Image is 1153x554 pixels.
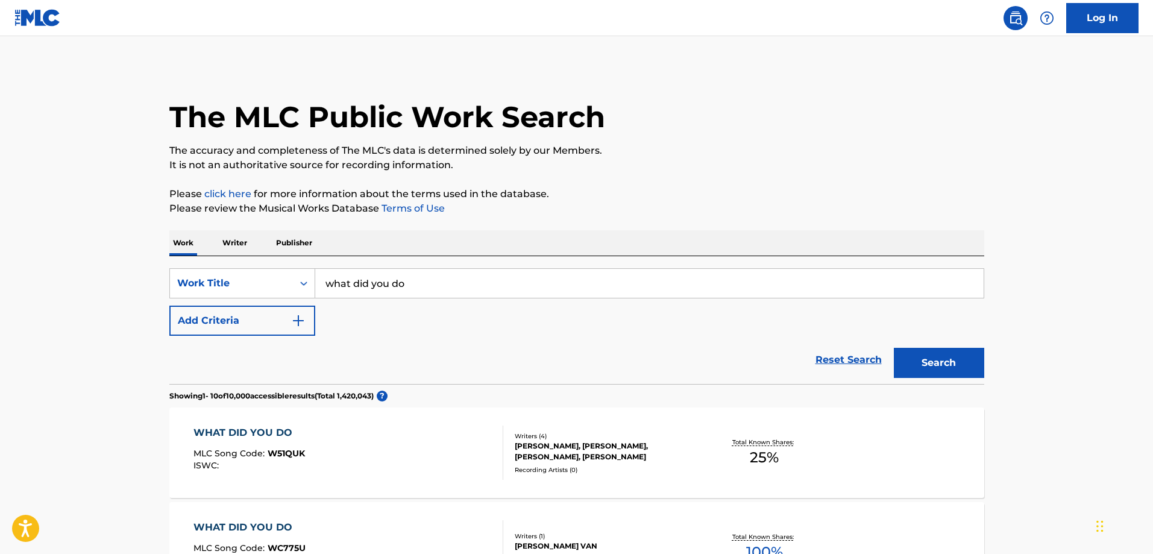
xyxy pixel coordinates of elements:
p: Work [169,230,197,256]
p: Writer [219,230,251,256]
div: Recording Artists ( 0 ) [515,465,697,474]
a: Reset Search [809,347,888,373]
a: click here [204,188,251,200]
span: WC775U [268,543,306,553]
p: Please for more information about the terms used in the database. [169,187,984,201]
a: WHAT DID YOU DOMLC Song Code:W51QUKISWC:Writers (4)[PERSON_NAME], [PERSON_NAME], [PERSON_NAME], [... [169,408,984,498]
div: Work Title [177,276,286,291]
button: Add Criteria [169,306,315,336]
iframe: Chat Widget [1093,496,1153,554]
h1: The MLC Public Work Search [169,99,605,135]
div: Writers ( 4 ) [515,432,697,441]
p: Publisher [272,230,316,256]
a: Terms of Use [379,203,445,214]
img: search [1008,11,1023,25]
div: WHAT DID YOU DO [193,520,306,535]
img: 9d2ae6d4665cec9f34b9.svg [291,313,306,328]
p: It is not an authoritative source for recording information. [169,158,984,172]
span: MLC Song Code : [193,448,268,459]
form: Search Form [169,268,984,384]
div: Writers ( 1 ) [515,532,697,541]
span: W51QUK [268,448,305,459]
p: Please review the Musical Works Database [169,201,984,216]
span: ? [377,391,388,401]
img: MLC Logo [14,9,61,27]
div: Drag [1096,508,1104,544]
p: Total Known Shares: [732,438,797,447]
a: Log In [1066,3,1139,33]
p: Showing 1 - 10 of 10,000 accessible results (Total 1,420,043 ) [169,391,374,401]
div: [PERSON_NAME] VAN [515,541,697,552]
button: Search [894,348,984,378]
span: 25 % [750,447,779,468]
p: Total Known Shares: [732,532,797,541]
div: WHAT DID YOU DO [193,426,305,440]
a: Public Search [1004,6,1028,30]
span: MLC Song Code : [193,543,268,553]
div: Help [1035,6,1059,30]
img: help [1040,11,1054,25]
p: The accuracy and completeness of The MLC's data is determined solely by our Members. [169,143,984,158]
span: ISWC : [193,460,222,471]
div: [PERSON_NAME], [PERSON_NAME], [PERSON_NAME], [PERSON_NAME] [515,441,697,462]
